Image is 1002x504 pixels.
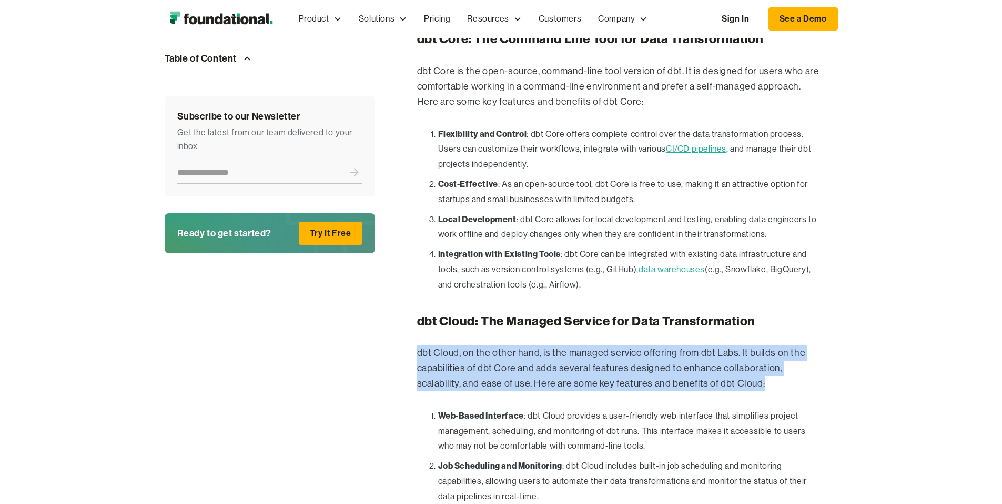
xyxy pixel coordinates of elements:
strong: Cost-Effective [438,179,498,189]
strong: Integration with Existing Tools [438,249,561,259]
div: Table of Content [165,51,237,66]
a: CI/CD pipelines [666,144,726,154]
li: : dbt Cloud provides a user-friendly web interface that simplifies project management, scheduling... [438,408,821,454]
p: dbt Core is the open-source, command-line tool version of dbt. It is designed for users who are c... [417,64,821,109]
iframe: Chat Widget [813,382,1002,504]
a: Try It Free [299,222,362,245]
input: Submit [347,161,362,183]
a: Pricing [416,2,459,36]
strong: Local Development [438,214,517,224]
div: Product [290,2,350,36]
div: Resources [467,12,509,26]
strong: Job Scheduling and Monitoring [438,460,562,471]
a: Customers [530,2,590,36]
a: Sign In [711,8,760,30]
h3: dbt Core: The Command Line Tool for Data Transformation [417,32,821,47]
div: Solutions [350,2,416,36]
li: : dbt Core allows for local development and testing, enabling data engineers to work offline and ... [438,212,821,243]
form: Newsletter Form [177,161,362,184]
div: Get the latest from our team delivered to your inbox [177,126,362,153]
img: Arrow [241,52,254,64]
h3: dbt Cloud: The Managed Service for Data Transformation [417,314,821,329]
div: Ready to get started? [177,225,272,241]
div: Resources [459,2,530,36]
li: : As an open-source tool, dbt Core is free to use, making it an attractive option for startups an... [438,176,821,207]
div: Company [598,12,635,26]
div: Company [590,2,656,36]
img: Foundational Logo [165,8,278,29]
a: See a Demo [768,7,838,31]
div: Product [299,12,329,26]
p: dbt Cloud, on the other hand, is the managed service offering from dbt Labs. It builds on the cap... [417,345,821,391]
a: data warehouses [639,264,705,274]
strong: Flexibility and Control [438,129,527,139]
div: Solutions [359,12,394,26]
li: : dbt Cloud includes built-in job scheduling and monitoring capabilities, allowing users to autom... [438,458,821,504]
li: : dbt Core can be integrated with existing data infrastructure and tools, such as version control... [438,246,821,292]
strong: Web-Based Interface [438,410,524,421]
div: Subscribe to our Newsletter [177,108,362,124]
li: : dbt Core offers complete control over the data transformation process. Users can customize thei... [438,126,821,172]
a: home [165,8,278,29]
